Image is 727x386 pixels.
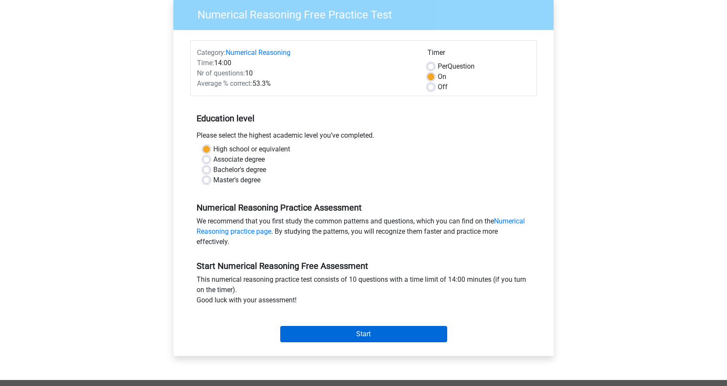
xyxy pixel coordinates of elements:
[438,72,446,82] label: On
[197,59,214,67] span: Time:
[191,78,421,89] div: 53.3%
[190,130,537,144] div: Please select the highest academic level you’ve completed.
[280,326,447,342] input: Start
[190,274,537,309] div: This numerical reasoning practice test consists of 10 questions with a time limit of 14:00 minute...
[187,5,547,21] h3: Numerical Reasoning Free Practice Test
[213,154,265,165] label: Associate degree
[197,69,245,77] span: Nr of questions:
[197,79,252,87] span: Average % correct:
[197,202,530,213] h5: Numerical Reasoning Practice Assessment
[190,216,537,250] div: We recommend that you first study the common patterns and questions, which you can find on the . ...
[191,68,421,78] div: 10
[197,110,530,127] h5: Education level
[191,58,421,68] div: 14:00
[226,48,291,57] a: Numerical Reasoning
[197,261,530,271] h5: Start Numerical Reasoning Free Assessment
[438,62,448,70] span: Per
[438,82,448,92] label: Off
[213,144,290,154] label: High school or equivalent
[197,48,226,57] span: Category:
[427,48,530,61] div: Timer
[438,61,475,72] label: Question
[213,165,266,175] label: Bachelor's degree
[213,175,261,185] label: Master's degree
